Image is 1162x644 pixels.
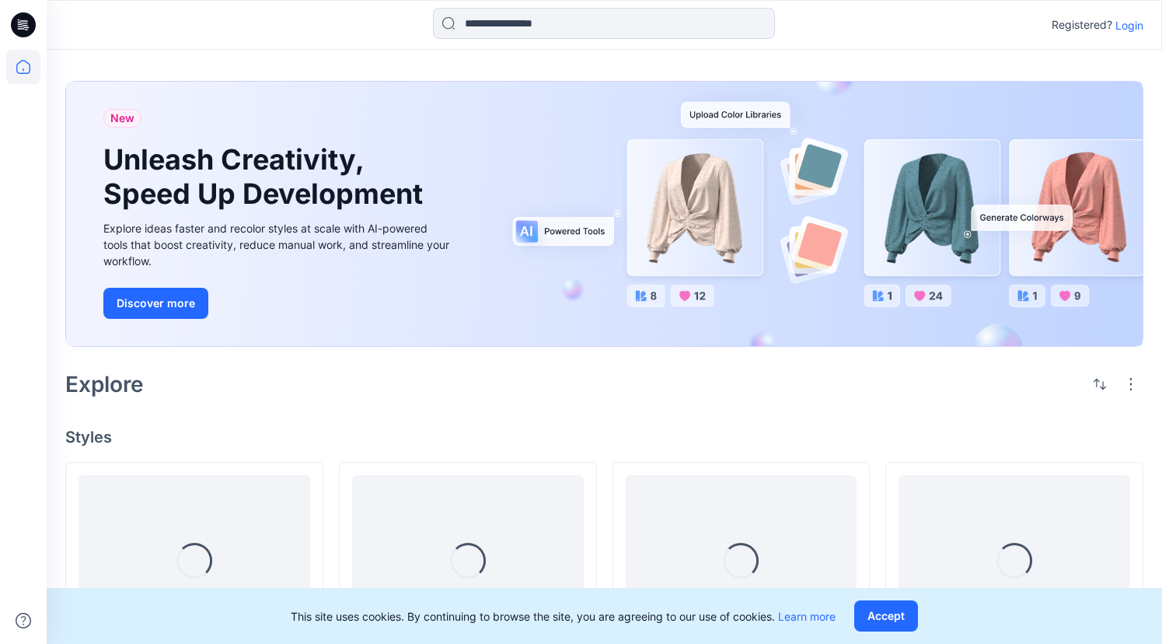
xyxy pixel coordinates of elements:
[778,610,836,623] a: Learn more
[103,288,453,319] a: Discover more
[291,608,836,625] p: This site uses cookies. By continuing to browse the site, you are agreeing to our use of cookies.
[65,372,144,397] h2: Explore
[854,600,918,632] button: Accept
[1052,16,1112,34] p: Registered?
[65,428,1143,446] h4: Styles
[103,288,208,319] button: Discover more
[1115,17,1143,33] p: Login
[110,109,134,128] span: New
[103,143,430,210] h1: Unleash Creativity, Speed Up Development
[103,220,453,269] div: Explore ideas faster and recolor styles at scale with AI-powered tools that boost creativity, red...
